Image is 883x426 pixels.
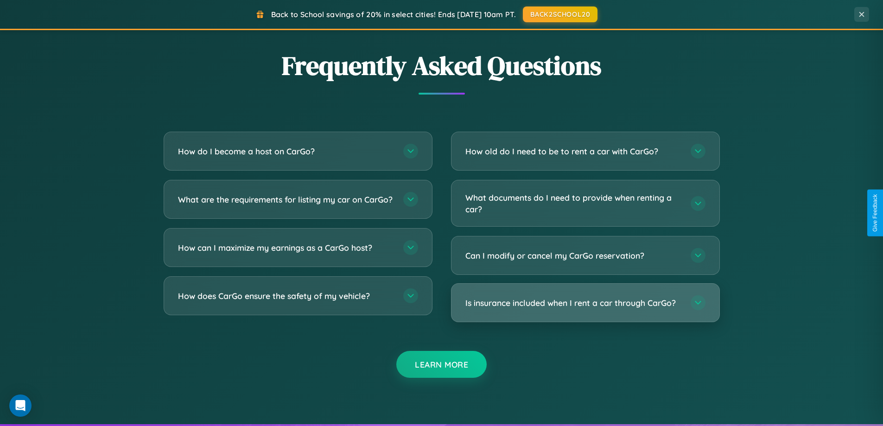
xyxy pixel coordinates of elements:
[396,351,487,378] button: Learn More
[465,250,681,261] h3: Can I modify or cancel my CarGo reservation?
[178,194,394,205] h3: What are the requirements for listing my car on CarGo?
[164,48,720,83] h2: Frequently Asked Questions
[271,10,516,19] span: Back to School savings of 20% in select cities! Ends [DATE] 10am PT.
[465,297,681,309] h3: Is insurance included when I rent a car through CarGo?
[523,6,597,22] button: BACK2SCHOOL20
[178,290,394,302] h3: How does CarGo ensure the safety of my vehicle?
[872,194,878,232] div: Give Feedback
[465,192,681,215] h3: What documents do I need to provide when renting a car?
[178,242,394,254] h3: How can I maximize my earnings as a CarGo host?
[9,394,32,417] div: Open Intercom Messenger
[465,146,681,157] h3: How old do I need to be to rent a car with CarGo?
[178,146,394,157] h3: How do I become a host on CarGo?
